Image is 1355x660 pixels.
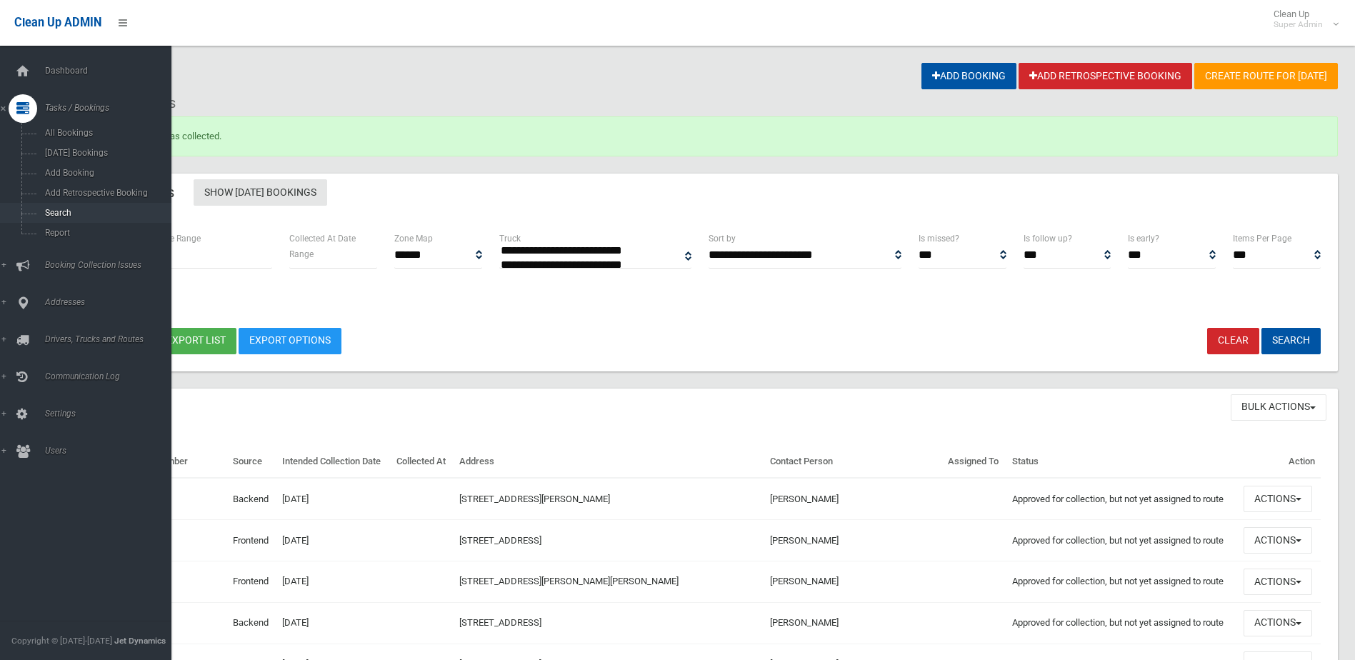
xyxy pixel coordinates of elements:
td: Approved for collection, but not yet assigned to route [1006,602,1238,644]
button: Actions [1244,527,1312,554]
a: [STREET_ADDRESS][PERSON_NAME] [459,494,610,504]
th: Source [227,446,276,479]
span: Report [41,228,170,238]
a: Add Retrospective Booking [1019,63,1192,89]
button: Actions [1244,610,1312,636]
td: [PERSON_NAME] [764,602,942,644]
span: Addresses [41,297,182,307]
button: Export list [156,328,236,354]
label: Truck [499,231,521,246]
button: Bulk Actions [1231,394,1326,421]
span: Clean Up ADMIN [14,16,101,29]
th: Intended Collection Date [276,446,391,479]
strong: Jet Dynamics [114,636,166,646]
div: Booking marked as collected. [63,116,1338,156]
td: [DATE] [276,602,391,644]
a: [STREET_ADDRESS] [459,535,541,546]
td: [PERSON_NAME] [764,478,942,519]
span: Drivers, Trucks and Routes [41,334,182,344]
a: Create route for [DATE] [1194,63,1338,89]
td: Approved for collection, but not yet assigned to route [1006,478,1238,519]
button: Search [1261,328,1321,354]
span: Copyright © [DATE]-[DATE] [11,636,112,646]
span: Booking Collection Issues [41,260,182,270]
td: [PERSON_NAME] [764,520,942,561]
a: Show [DATE] Bookings [194,179,327,206]
button: Actions [1244,486,1312,512]
a: Clear [1207,328,1259,354]
span: Dashboard [41,66,182,76]
td: Frontend [227,561,276,603]
a: Export Options [239,328,341,354]
span: Users [41,446,182,456]
small: Super Admin [1274,19,1323,30]
th: Address [454,446,764,479]
td: Backend [227,478,276,519]
td: [DATE] [276,478,391,519]
th: Status [1006,446,1238,479]
td: [DATE] [276,561,391,603]
span: Add Booking [41,168,170,178]
a: Add Booking [921,63,1016,89]
span: Tasks / Bookings [41,103,182,113]
span: Settings [41,409,182,419]
td: [PERSON_NAME] [764,561,942,603]
th: Collected At [391,446,454,479]
button: Actions [1244,569,1312,595]
span: All Bookings [41,128,170,138]
span: Clean Up [1266,9,1337,30]
span: [DATE] Bookings [41,148,170,158]
th: Action [1238,446,1321,479]
a: [STREET_ADDRESS] [459,617,541,628]
th: Contact Person [764,446,942,479]
td: Approved for collection, but not yet assigned to route [1006,520,1238,561]
a: [STREET_ADDRESS][PERSON_NAME][PERSON_NAME] [459,576,679,586]
span: Add Retrospective Booking [41,188,170,198]
td: [DATE] [276,520,391,561]
td: Frontend [227,520,276,561]
span: Search [41,208,170,218]
th: Assigned To [942,446,1006,479]
span: Communication Log [41,371,182,381]
td: Backend [227,602,276,644]
td: Approved for collection, but not yet assigned to route [1006,561,1238,603]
